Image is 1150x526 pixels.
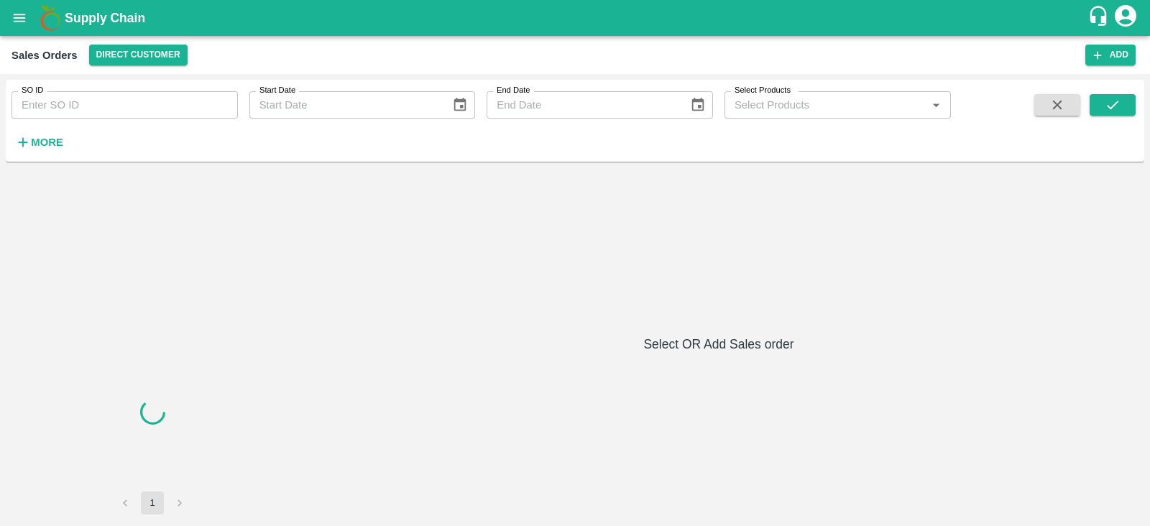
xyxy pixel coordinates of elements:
[446,91,474,119] button: Choose date
[65,11,145,25] b: Supply Chain
[22,85,43,96] label: SO ID
[1087,5,1113,31] div: customer-support
[487,91,678,119] input: End Date
[111,492,193,515] nav: pagination navigation
[11,130,67,154] button: More
[497,85,530,96] label: End Date
[735,85,791,96] label: Select Products
[89,45,188,65] button: Select DC
[31,137,63,148] strong: More
[1113,3,1138,33] div: account of current user
[259,85,295,96] label: Start Date
[729,96,923,114] input: Select Products
[299,334,1138,354] h6: Select OR Add Sales order
[1085,45,1136,65] button: Add
[11,91,238,119] input: Enter SO ID
[249,91,441,119] input: Start Date
[36,4,65,32] img: logo
[926,96,945,114] button: Open
[3,1,36,34] button: open drawer
[65,8,1087,28] a: Supply Chain
[11,46,78,65] div: Sales Orders
[141,492,164,515] button: page 1
[684,91,712,119] button: Choose date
